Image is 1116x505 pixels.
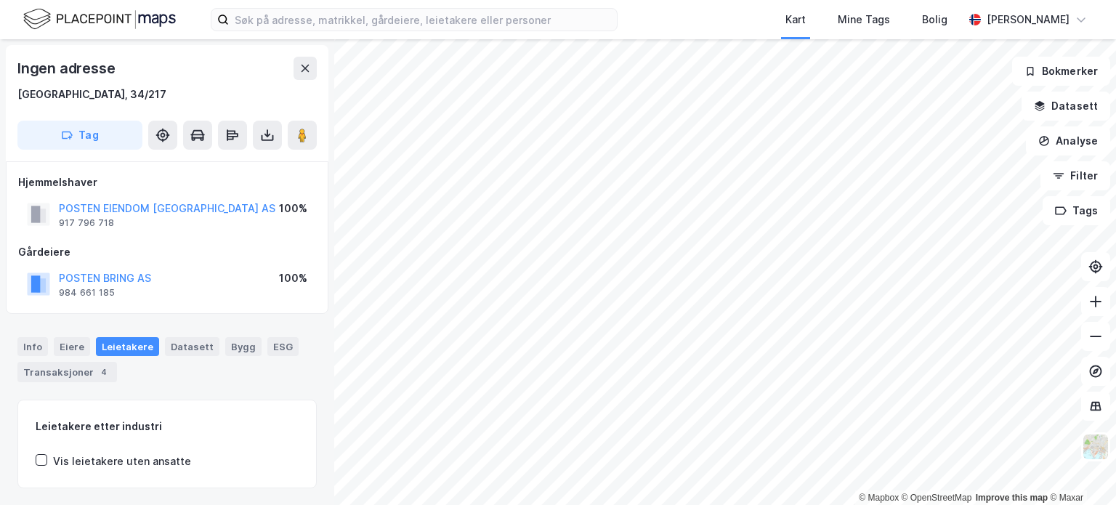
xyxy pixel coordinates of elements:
[838,11,890,28] div: Mine Tags
[53,453,191,470] div: Vis leietakere uten ansatte
[17,337,48,356] div: Info
[785,11,806,28] div: Kart
[165,337,219,356] div: Datasett
[922,11,947,28] div: Bolig
[17,86,166,103] div: [GEOGRAPHIC_DATA], 34/217
[1082,433,1109,461] img: Z
[54,337,90,356] div: Eiere
[229,9,617,31] input: Søk på adresse, matrikkel, gårdeiere, leietakere eller personer
[59,287,115,299] div: 984 661 185
[18,243,316,261] div: Gårdeiere
[279,270,307,287] div: 100%
[859,493,899,503] a: Mapbox
[18,174,316,191] div: Hjemmelshaver
[1026,126,1110,155] button: Analyse
[267,337,299,356] div: ESG
[23,7,176,32] img: logo.f888ab2527a4732fd821a326f86c7f29.svg
[96,337,159,356] div: Leietakere
[976,493,1048,503] a: Improve this map
[17,121,142,150] button: Tag
[17,57,118,80] div: Ingen adresse
[1012,57,1110,86] button: Bokmerker
[17,362,117,382] div: Transaksjoner
[902,493,972,503] a: OpenStreetMap
[225,337,262,356] div: Bygg
[279,200,307,217] div: 100%
[1043,196,1110,225] button: Tags
[1022,92,1110,121] button: Datasett
[1043,435,1116,505] iframe: Chat Widget
[1040,161,1110,190] button: Filter
[36,418,299,435] div: Leietakere etter industri
[59,217,114,229] div: 917 796 718
[987,11,1069,28] div: [PERSON_NAME]
[1043,435,1116,505] div: Kontrollprogram for chat
[97,365,111,379] div: 4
